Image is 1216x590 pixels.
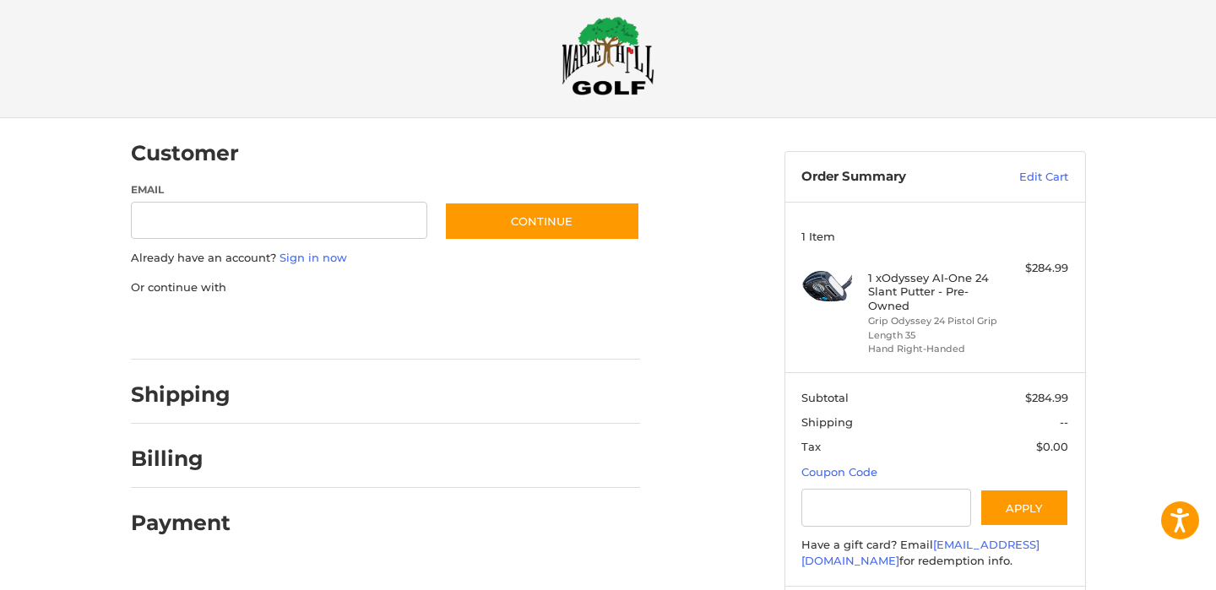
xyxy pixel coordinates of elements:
[131,446,230,472] h2: Billing
[131,182,428,198] label: Email
[983,169,1068,186] a: Edit Cart
[131,510,231,536] h2: Payment
[801,415,853,429] span: Shipping
[1025,391,1068,404] span: $284.99
[1036,440,1068,453] span: $0.00
[801,169,983,186] h3: Order Summary
[868,328,997,343] li: Length 35
[801,230,1068,243] h3: 1 Item
[801,440,821,453] span: Tax
[868,342,997,356] li: Hand Right-Handed
[131,140,239,166] h2: Customer
[868,271,997,312] h4: 1 x Odyssey AI-One 24 Slant Putter - Pre-Owned
[280,251,347,264] a: Sign in now
[801,537,1068,570] div: Have a gift card? Email for redemption info.
[562,16,654,95] img: Maple Hill Golf
[801,465,877,479] a: Coupon Code
[868,314,997,328] li: Grip Odyssey 24 Pistol Grip
[801,489,971,527] input: Gift Certificate or Coupon Code
[1077,544,1216,590] iframe: Google Customer Reviews
[125,312,252,343] iframe: PayPal-paypal
[444,202,640,241] button: Continue
[1002,260,1068,277] div: $284.99
[131,279,640,296] p: Or continue with
[801,391,849,404] span: Subtotal
[131,382,231,408] h2: Shipping
[980,489,1069,527] button: Apply
[131,250,640,267] p: Already have an account?
[1060,415,1068,429] span: --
